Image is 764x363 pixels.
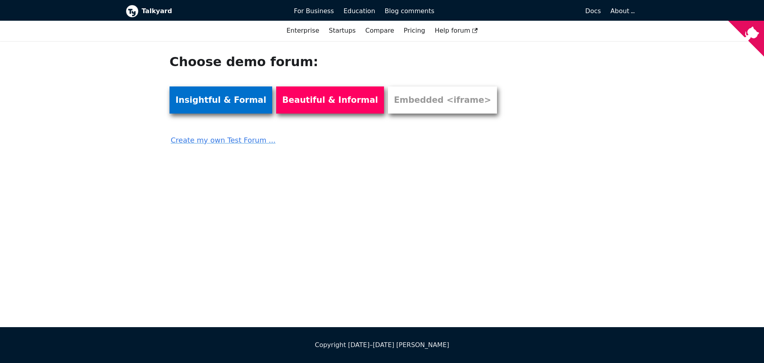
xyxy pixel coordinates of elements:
a: Docs [439,4,606,18]
a: Education [339,4,380,18]
a: Beautiful & Informal [276,86,384,114]
a: Compare [365,27,394,34]
a: For Business [289,4,339,18]
a: Embedded <iframe> [388,86,497,114]
a: Enterprise [282,24,324,37]
img: Talkyard logo [126,5,138,18]
a: Help forum [430,24,482,37]
h1: Choose demo forum: [170,54,507,70]
a: Create my own Test Forum ... [170,129,507,146]
a: Pricing [399,24,430,37]
a: Blog comments [380,4,439,18]
span: Help forum [435,27,477,34]
div: Copyright [DATE]–[DATE] [PERSON_NAME] [126,340,638,350]
a: Insightful & Formal [170,86,272,114]
span: Docs [585,7,601,15]
span: Blog comments [385,7,435,15]
span: For Business [294,7,334,15]
a: About [610,7,633,15]
b: Talkyard [142,6,283,16]
a: Startups [324,24,361,37]
a: Talkyard logoTalkyard [126,5,283,18]
span: Education [343,7,375,15]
